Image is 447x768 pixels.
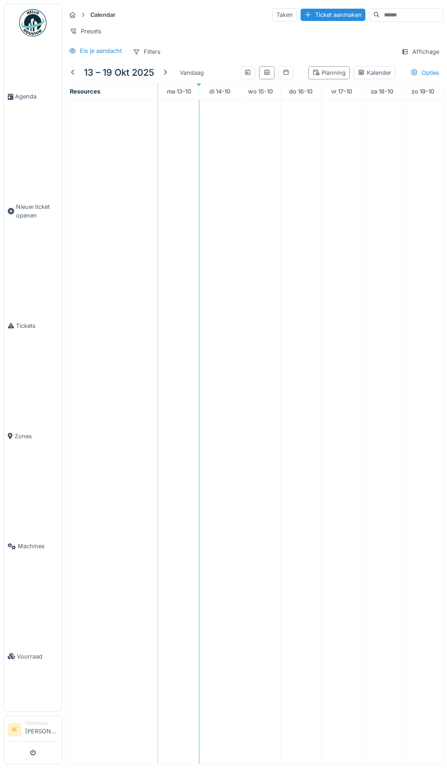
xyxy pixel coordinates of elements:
[4,271,62,381] a: Tickets
[8,723,21,737] li: IK
[207,85,233,98] a: 14 oktober 2025
[301,9,365,21] div: Ticket aanmaken
[287,85,315,98] a: 16 oktober 2025
[80,47,122,55] div: Eis je aandacht
[165,85,193,98] a: 13 oktober 2025
[84,67,154,78] h5: 13 – 19 okt 2025
[16,202,58,220] span: Nieuw ticket openen
[246,85,275,98] a: 15 oktober 2025
[4,491,62,602] a: Machines
[369,85,395,98] a: 18 oktober 2025
[19,9,47,36] img: Badge_color-CXgf-gQk.svg
[25,720,58,726] div: Technicus
[4,602,62,712] a: Voorraad
[8,720,58,742] a: IK Technicus[PERSON_NAME]
[25,720,58,739] li: [PERSON_NAME]
[4,152,62,271] a: Nieuw ticket openen
[176,67,208,79] div: Vandaag
[15,432,58,441] span: Zones
[272,8,297,21] div: Taken
[16,322,58,330] span: Tickets
[4,42,62,152] a: Agenda
[87,10,119,19] strong: Calendar
[129,45,165,58] div: Filters
[329,85,354,98] a: 17 oktober 2025
[397,45,443,58] div: Affichage
[66,25,105,38] div: Presets
[15,92,58,101] span: Agenda
[406,66,443,79] div: Opties
[17,652,58,661] span: Voorraad
[312,68,346,77] div: Planning
[70,88,100,95] span: Resources
[18,542,58,550] span: Machines
[4,381,62,491] a: Zones
[409,85,437,98] a: 19 oktober 2025
[358,68,391,77] div: Kalender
